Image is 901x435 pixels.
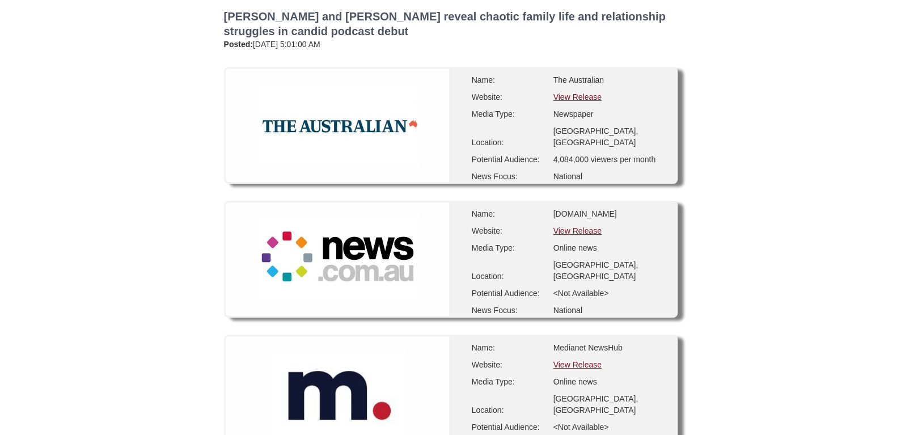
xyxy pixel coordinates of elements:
[472,242,545,254] div: Media Type:
[553,376,666,387] div: Online news
[472,154,545,165] div: Potential Audience:
[553,421,666,433] div: <Not Available>
[553,92,601,102] a: View Release
[472,305,545,316] div: News Focus:
[472,421,545,433] div: Potential Audience:
[553,171,666,182] div: National
[553,259,666,282] div: [GEOGRAPHIC_DATA], [GEOGRAPHIC_DATA]
[472,108,545,120] div: Media Type:
[553,242,666,254] div: Online news
[224,40,253,49] strong: Posted:
[553,125,666,148] div: [GEOGRAPHIC_DATA], [GEOGRAPHIC_DATA]
[553,393,666,416] div: [GEOGRAPHIC_DATA], [GEOGRAPHIC_DATA]
[472,359,545,370] div: Website:
[553,108,666,120] div: Newspaper
[472,74,545,86] div: Name:
[472,171,545,182] div: News Focus:
[553,305,666,316] div: National
[472,342,545,353] div: Name:
[553,154,666,165] div: 4,084,000 viewers per month
[553,74,666,86] div: The Australian
[224,9,678,39] h2: [PERSON_NAME] and [PERSON_NAME] reveal chaotic family life and relationship struggles in candid p...
[472,91,545,103] div: Website:
[553,208,666,219] div: [DOMAIN_NAME]
[553,342,666,353] div: Medianet NewsHub
[472,137,545,148] div: Location:
[255,214,420,302] img: News.com.au
[472,376,545,387] div: Media Type:
[269,350,405,435] img: Medianet NewsHub
[472,404,545,416] div: Location:
[472,208,545,219] div: Name:
[553,226,601,235] a: View Release
[472,271,545,282] div: Location:
[553,360,601,369] a: View Release
[472,225,545,236] div: Website:
[472,288,545,299] div: Potential Audience:
[553,288,666,299] div: <Not Available>
[255,84,420,166] img: The Australian
[224,39,678,50] div: [DATE] 5:01:00 AM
